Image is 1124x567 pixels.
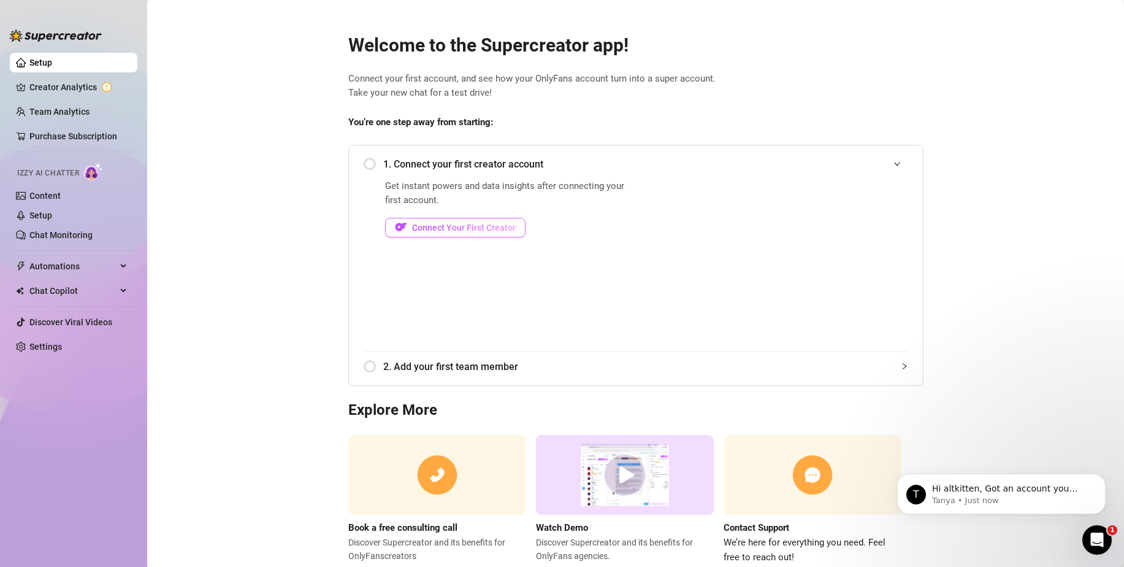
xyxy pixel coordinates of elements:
img: consulting call [348,435,526,515]
a: Setup [29,210,52,220]
span: Automations [29,256,117,276]
span: Discover Supercreator and its benefits for OnlyFans creators [348,536,526,563]
span: Connect Your First Creator [412,223,516,233]
a: Team Analytics [29,107,90,117]
a: Creator Analytics exclamation-circle [29,77,128,97]
span: 1. Connect your first creator account [383,156,908,172]
a: Purchase Subscription [29,126,128,146]
strong: Watch Demo [536,522,588,533]
a: Settings [29,342,62,352]
button: OFConnect Your First Creator [385,218,526,237]
span: We’re here for everything you need. Feel free to reach out! [724,536,901,565]
span: 1 [1107,525,1117,535]
span: Discover Supercreator and its benefits for OnlyFans agencies. [536,536,714,563]
strong: You’re one step away from starting: [348,117,493,128]
a: Chat Monitoring [29,230,93,240]
img: supercreator demo [536,435,714,515]
a: Book a free consulting callDiscover Supercreator and its benefits for OnlyFanscreators [348,435,526,565]
span: expanded [893,160,901,168]
a: Watch DemoDiscover Supercreator and its benefits for OnlyFans agencies. [536,435,714,565]
a: Setup [29,58,52,67]
iframe: Intercom notifications message [879,448,1124,534]
img: Chat Copilot [16,287,24,295]
span: Get instant powers and data insights after connecting your first account. [385,179,632,208]
span: thunderbolt [16,261,26,271]
iframe: Add Creators [663,179,908,336]
img: logo-BBDzfeDw.svg [10,29,102,42]
span: collapsed [901,363,908,370]
img: OF [395,221,407,233]
a: Discover Viral Videos [29,317,112,327]
h3: Explore More [348,401,923,420]
h2: Welcome to the Supercreator app! [348,34,923,57]
a: Content [29,191,61,201]
div: 2. Add your first team member [364,352,908,382]
span: Connect your first account, and see how your OnlyFans account turn into a super account. Take you... [348,72,923,101]
strong: Contact Support [724,522,789,533]
span: Chat Copilot [29,281,117,301]
iframe: Intercom live chat [1082,525,1112,555]
img: contact support [724,435,901,515]
span: Izzy AI Chatter [17,168,79,179]
strong: Book a free consulting call [348,522,457,533]
img: AI Chatter [84,163,103,180]
div: 1. Connect your first creator account [364,149,908,179]
span: 2. Add your first team member [383,359,908,374]
a: OFConnect Your First Creator [385,218,632,237]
